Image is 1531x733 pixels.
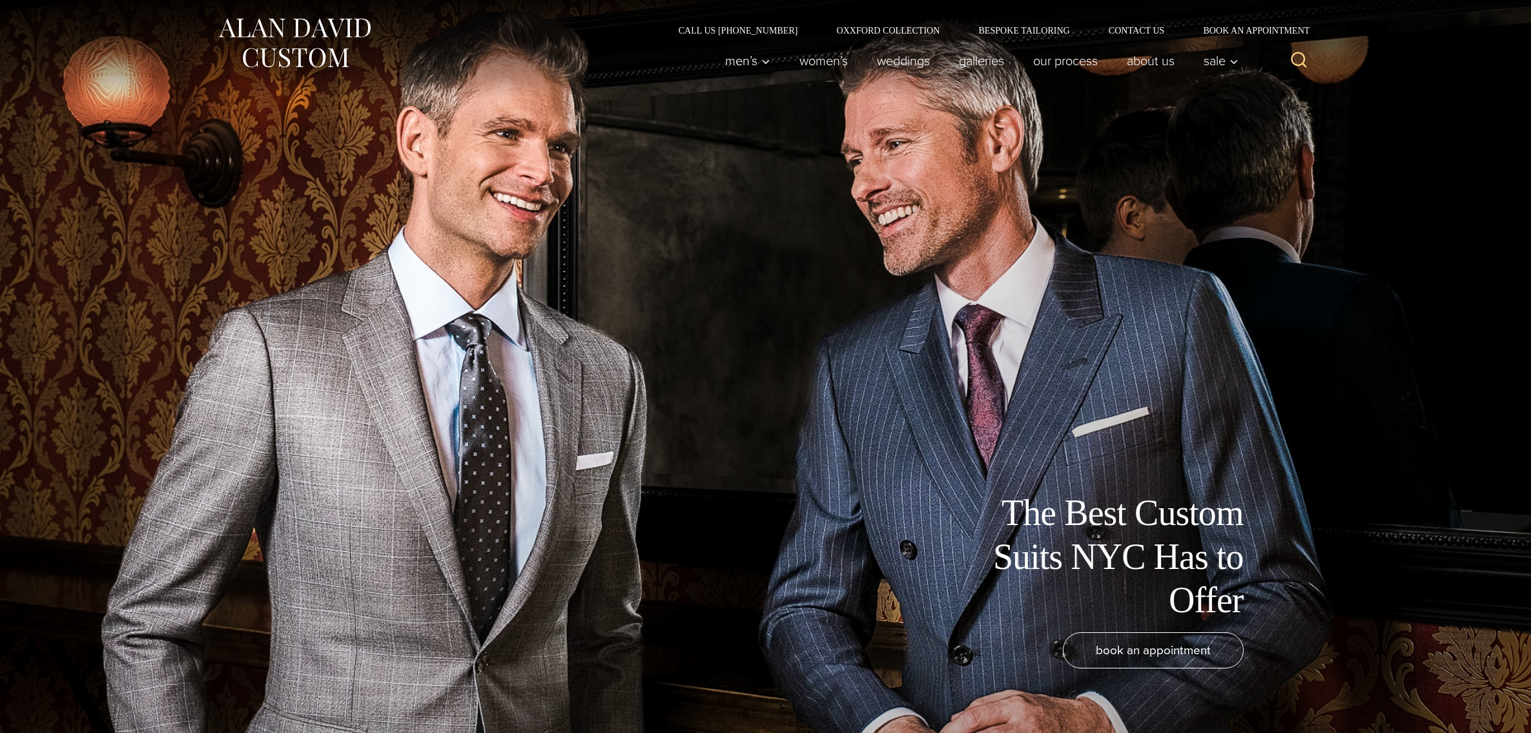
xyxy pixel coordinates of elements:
[710,48,1245,74] nav: Primary Navigation
[217,14,372,72] img: Alan David Custom
[1063,632,1244,668] a: book an appointment
[1112,48,1189,74] a: About Us
[1204,54,1238,67] span: Sale
[817,26,959,35] a: Oxxford Collection
[862,48,944,74] a: weddings
[953,491,1244,622] h1: The Best Custom Suits NYC Has to Offer
[1018,48,1112,74] a: Our Process
[785,48,862,74] a: Women’s
[725,54,770,67] span: Men’s
[1089,26,1184,35] a: Contact Us
[1096,641,1211,659] span: book an appointment
[1284,45,1315,76] button: View Search Form
[659,26,1315,35] nav: Secondary Navigation
[944,48,1018,74] a: Galleries
[959,26,1089,35] a: Bespoke Tailoring
[659,26,817,35] a: Call Us [PHONE_NUMBER]
[1184,26,1314,35] a: Book an Appointment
